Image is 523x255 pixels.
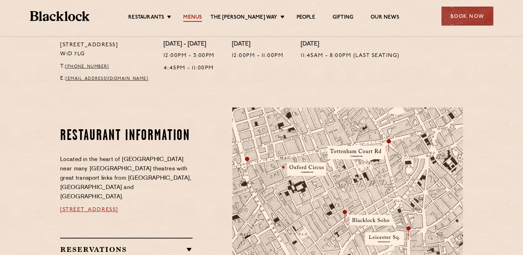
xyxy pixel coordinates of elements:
h4: [DATE] [232,41,284,48]
h4: [DATE] [301,41,400,48]
div: Book Now [441,7,493,26]
a: Menus [183,14,202,22]
h2: Reservations [60,245,193,254]
p: 12:00pm - 11:00pm [232,51,284,60]
h4: [DATE] - [DATE] [164,41,215,48]
p: [STREET_ADDRESS] W1D 7LG [60,41,153,59]
a: Gifting [333,14,353,22]
h2: Restaurant information [60,127,193,145]
a: [EMAIL_ADDRESS][DOMAIN_NAME] [66,77,148,81]
p: E: [60,74,153,83]
p: T: [60,62,153,71]
p: 12:00pm - 3:00pm [164,51,215,60]
p: 4:45pm - 11:00pm [164,64,215,73]
a: Our News [371,14,399,22]
p: Located in the heart of [GEOGRAPHIC_DATA] near many [GEOGRAPHIC_DATA] theatres with great transpo... [60,155,193,202]
a: [STREET_ADDRESS] [60,207,118,212]
a: Restaurants [128,14,164,22]
img: BL_Textured_Logo-footer-cropped.svg [30,11,90,21]
a: [PHONE_NUMBER] [65,65,109,69]
a: People [297,14,315,22]
a: The [PERSON_NAME] Way [211,14,277,22]
p: 11:45am - 8:00pm (Last seating) [301,51,400,60]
